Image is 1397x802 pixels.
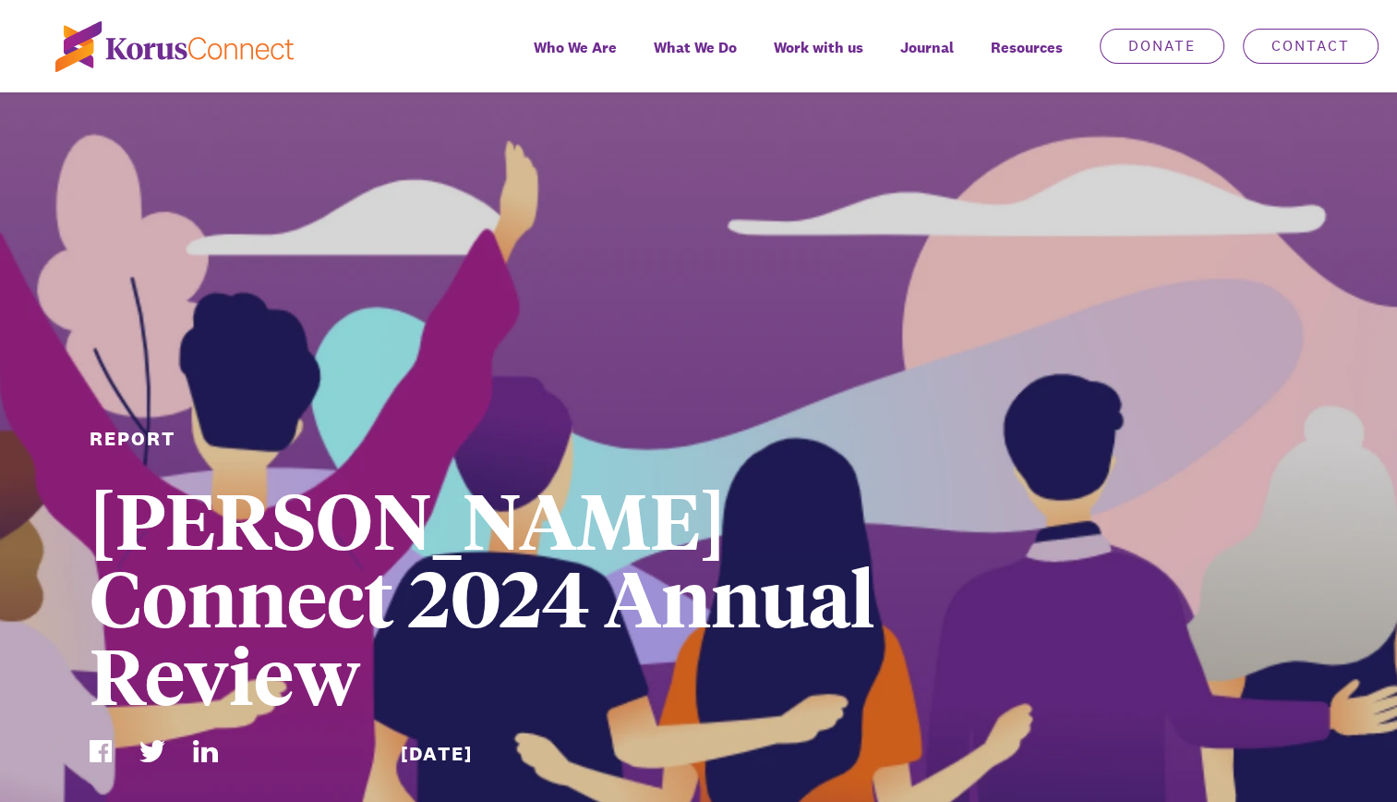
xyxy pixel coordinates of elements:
[90,740,112,762] img: Facebook Icon
[774,34,863,61] span: Work with us
[139,740,166,762] img: Twitter Icon
[755,26,882,92] a: Work with us
[401,740,685,767] div: [DATE]
[654,34,737,61] span: What We Do
[193,740,217,762] img: LinkedIn Icon
[972,26,1081,92] div: Resources
[90,425,374,452] div: Report
[635,26,755,92] a: What We Do
[534,34,617,61] span: Who We Are
[1243,29,1379,64] a: Contact
[1100,29,1224,64] a: Donate
[55,21,294,72] img: korus-connect%2Fc5177985-88d5-491d-9cd7-4a1febad1357_logo.svg
[882,26,972,92] a: Journal
[515,26,635,92] a: Who We Are
[900,34,954,61] span: Journal
[90,480,997,712] h1: [PERSON_NAME] Connect 2024 Annual Review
